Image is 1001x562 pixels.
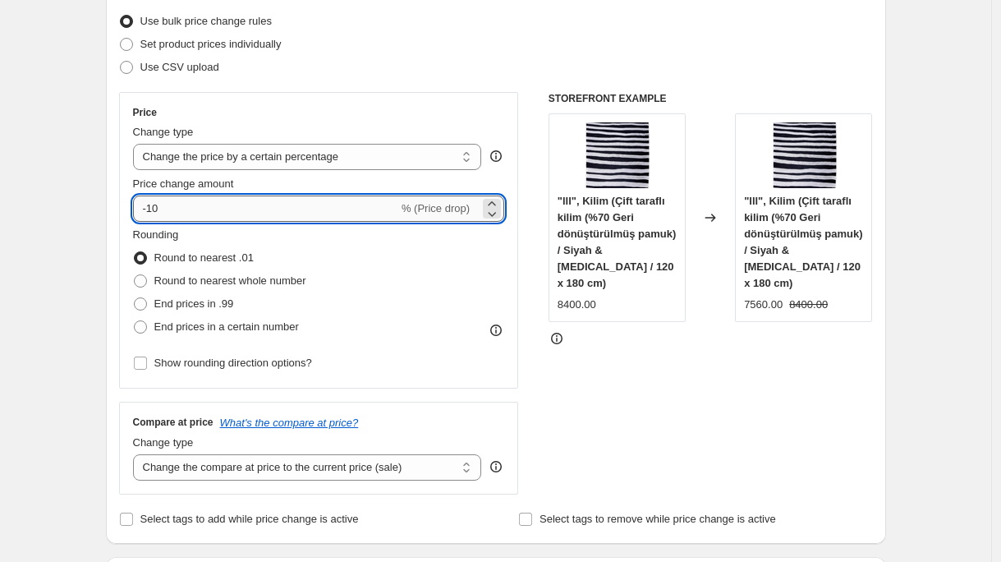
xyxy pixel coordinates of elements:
span: End prices in .99 [154,297,234,310]
h3: Price [133,106,157,119]
span: % (Price drop) [402,202,470,214]
span: Rounding [133,228,179,241]
span: Change type [133,436,194,449]
span: 7560.00 [744,298,783,311]
div: help [488,148,504,164]
span: Change type [133,126,194,138]
span: Use bulk price change rules [140,15,272,27]
img: keep_kare-09_80x.jpg [584,122,650,188]
span: 8400.00 [789,298,828,311]
span: Select tags to remove while price change is active [540,513,776,525]
span: 8400.00 [558,298,596,311]
span: Round to nearest .01 [154,251,254,264]
h6: STOREFRONT EXAMPLE [549,92,873,105]
span: Use CSV upload [140,61,219,73]
div: help [488,458,504,475]
h3: Compare at price [133,416,214,429]
span: Price change amount [133,177,234,190]
span: "lll", Kilim (Çift taraflı kilim (%70 Geri dönüştürülmüş pamuk) / Siyah & [MEDICAL_DATA] / 120 x ... [558,195,676,289]
span: "lll", Kilim (Çift taraflı kilim (%70 Geri dönüştürülmüş pamuk) / Siyah & [MEDICAL_DATA] / 120 x ... [744,195,862,289]
button: What's the compare at price? [220,417,359,429]
img: keep_kare-09_80x.jpg [771,122,837,188]
span: Show rounding direction options? [154,357,312,369]
input: -15 [133,196,398,222]
span: Set product prices individually [140,38,282,50]
span: Round to nearest whole number [154,274,306,287]
span: Select tags to add while price change is active [140,513,359,525]
span: End prices in a certain number [154,320,299,333]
